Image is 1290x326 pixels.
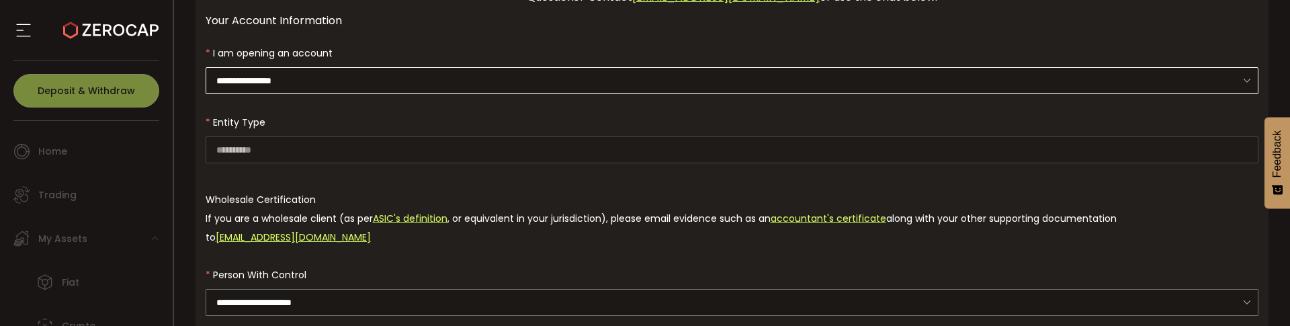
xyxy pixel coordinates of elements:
[38,229,87,249] span: My Assets
[38,142,67,161] span: Home
[62,273,79,292] span: Fiat
[1264,117,1290,208] button: Feedback - Show survey
[206,190,1259,247] div: Wholesale Certification If you are a wholesale client (as per , or equivalent in your jurisdictio...
[13,74,159,108] button: Deposit & Withdraw
[38,86,135,95] span: Deposit & Withdraw
[771,212,886,225] a: accountant's certificate
[206,12,1259,29] div: Your Account Information
[216,231,371,244] a: [EMAIL_ADDRESS][DOMAIN_NAME]
[38,186,77,205] span: Trading
[1271,130,1283,177] span: Feedback
[373,212,447,225] a: ASIC's definition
